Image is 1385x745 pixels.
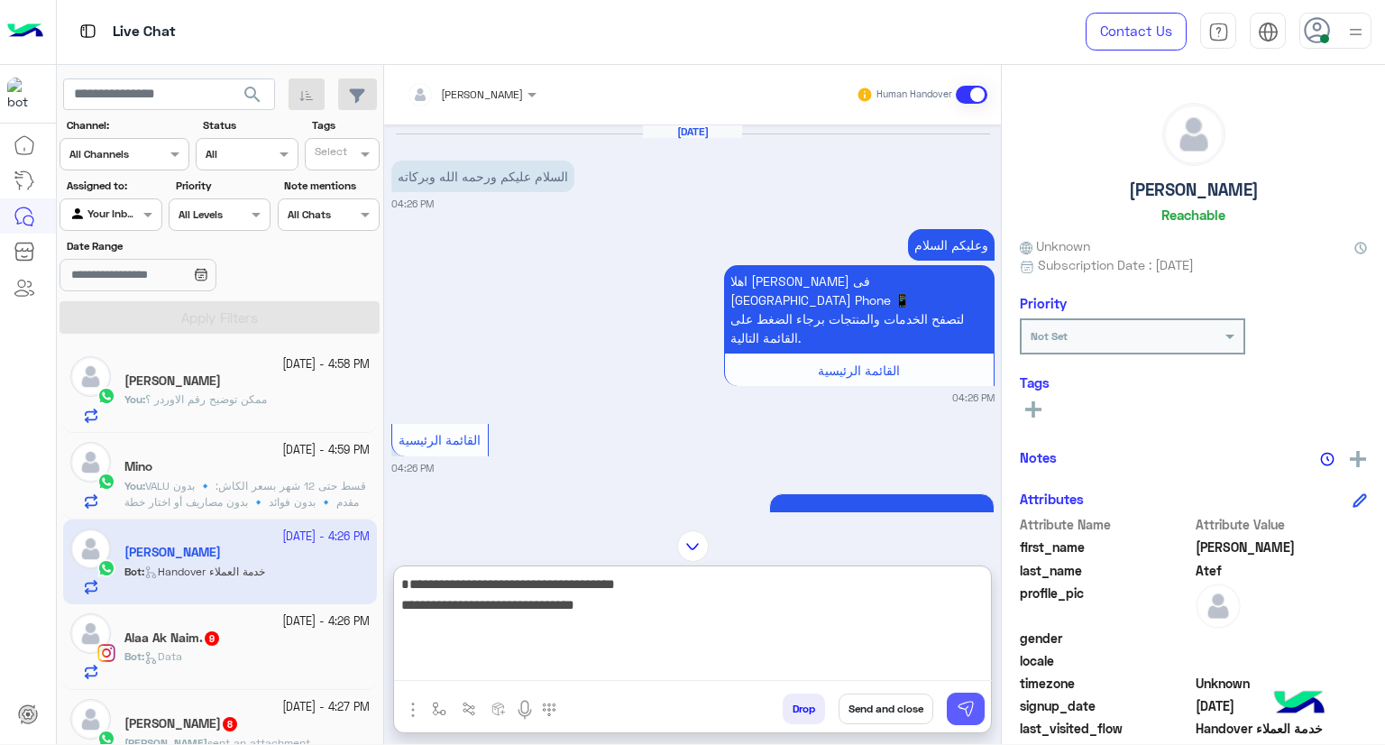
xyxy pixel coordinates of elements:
span: Ahmed [1196,538,1368,556]
img: WhatsApp [97,387,115,405]
h6: Attributes [1020,491,1084,507]
span: [PERSON_NAME] [441,87,523,101]
span: Subscription Date : [DATE] [1038,255,1194,274]
span: search [242,84,263,106]
label: Date Range [67,238,269,254]
img: send attachment [402,699,424,721]
img: send message [957,700,975,718]
small: Human Handover [876,87,952,102]
a: tab [1200,13,1236,51]
span: القائمة الرئيسية [818,363,900,378]
span: Unknown [1196,674,1368,693]
span: 8 [223,717,237,731]
span: ممكن توضيح رقم الاوردر ؟ [145,392,267,406]
img: Trigger scenario [462,702,476,716]
label: Priority [176,178,269,194]
div: Select [312,143,347,164]
p: 6/10/2025, 4:26 PM [908,229,995,261]
span: Attribute Value [1196,515,1368,534]
b: : [124,479,145,492]
span: Unknown [1020,236,1090,255]
span: gender [1020,629,1192,648]
img: defaultAdmin.png [70,356,111,397]
img: tab [1258,22,1279,42]
span: VALU قسط حتى 12 شهر بسعر الكاش: 🔹 بدون مقدم 🔹 بدون فوائد 🔹 بدون مصاريف أو اختار خطة التقسيط الممت... [124,479,366,541]
img: Instagram [97,644,115,662]
span: locale [1020,651,1192,670]
h6: Notes [1020,449,1057,465]
button: search [231,78,275,117]
h5: Ahmed Attalla [124,716,239,731]
img: tab [1208,22,1229,42]
img: 1403182699927242 [7,78,40,110]
span: signup_date [1020,696,1192,715]
span: Attribute Name [1020,515,1192,534]
span: Handover خدمة العملاء [1196,719,1368,738]
label: Status [203,117,296,133]
img: tab [77,20,99,42]
small: [DATE] - 4:59 PM [282,442,370,459]
small: 04:26 PM [952,391,995,405]
span: Bot [124,649,142,663]
img: notes [1320,452,1335,466]
img: defaultAdmin.png [70,699,111,740]
h5: Osama Abosleim [124,373,221,389]
h6: Priority [1020,295,1067,311]
span: القائمة الرئيسية [399,432,481,447]
span: profile_pic [1020,584,1192,625]
small: [DATE] - 4:27 PM [282,699,370,716]
img: defaultAdmin.png [1163,104,1224,165]
span: last_name [1020,561,1192,580]
img: select flow [432,702,446,716]
span: Data [144,649,182,663]
h5: Mino [124,459,152,474]
img: profile [1344,21,1367,43]
button: select flow [425,694,454,723]
span: null [1196,651,1368,670]
img: Logo [7,13,43,51]
img: defaultAdmin.png [70,442,111,483]
b: : [124,649,144,663]
button: create order [484,694,514,723]
span: null [1196,629,1368,648]
label: Tags [312,117,378,133]
p: Live Chat [113,20,176,44]
h6: [DATE] [643,125,742,138]
span: first_name [1020,538,1192,556]
span: You [124,479,142,492]
span: 9 [205,631,219,646]
p: 6/10/2025, 4:26 PM [724,265,995,354]
label: Assigned to: [67,178,160,194]
small: [DATE] - 4:26 PM [282,613,370,630]
img: add [1350,451,1366,467]
label: Note mentions [284,178,377,194]
button: Drop [783,694,825,724]
button: Send and close [839,694,933,724]
p: 6/10/2025, 4:26 PM [391,161,574,192]
img: scroll [677,530,709,562]
span: timezone [1020,674,1192,693]
button: Apply Filters [60,301,380,334]
img: make a call [542,703,556,717]
b: Not Set [1031,329,1068,343]
img: create order [491,702,506,716]
span: 2025-10-06T13:26:27.957Z [1196,696,1368,715]
small: [DATE] - 4:58 PM [282,356,370,373]
img: hulul-logo.png [1268,673,1331,736]
b: : [124,392,145,406]
img: send voice note [514,699,536,721]
button: Trigger scenario [454,694,484,723]
h5: [PERSON_NAME] [1129,179,1259,200]
label: Channel: [67,117,188,133]
a: Contact Us [1086,13,1187,51]
h6: Tags [1020,374,1367,391]
small: 04:26 PM [391,197,434,211]
img: defaultAdmin.png [70,613,111,654]
small: 04:26 PM [391,461,434,475]
span: last_visited_flow [1020,719,1192,738]
h5: Alaa Ak Naim. [124,630,221,646]
img: WhatsApp [97,473,115,491]
img: defaultAdmin.png [1196,584,1241,629]
span: Atef [1196,561,1368,580]
span: You [124,392,142,406]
